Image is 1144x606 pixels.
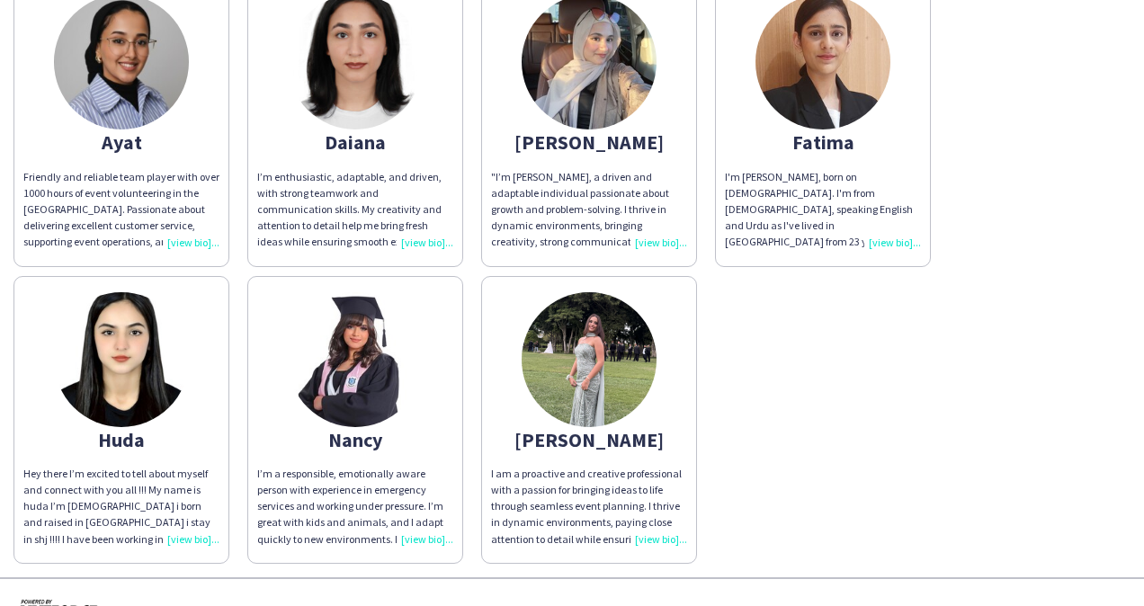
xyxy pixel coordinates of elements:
[491,432,687,448] div: [PERSON_NAME]
[491,466,687,548] div: I am a proactive and creative professional with a passion for bringing ideas to life through seam...
[288,292,423,427] img: thumb-679921d20f441.jpg
[725,134,921,150] div: Fatima
[54,292,189,427] img: thumb-675a6de9996f6.jpeg
[725,169,921,251] div: I'm [PERSON_NAME], born on [DEMOGRAPHIC_DATA]. I'm from [DEMOGRAPHIC_DATA], speaking English and ...
[257,466,453,548] div: I’m a responsible, emotionally aware person with experience in emergency services and working und...
[23,432,219,448] div: Huda
[257,134,453,150] div: Daiana
[23,466,219,548] div: Hey there I’m excited to tell about myself and connect with you all !!! My name is huda I’m [DEMO...
[23,169,219,251] div: Friendly and reliable team player with over 1000 hours of event volunteering in the [GEOGRAPHIC_D...
[491,169,687,251] div: "I’m [PERSON_NAME], a driven and adaptable individual passionate about growth and problem-solving...
[522,292,657,427] img: thumb-bc9e1aae-cd49-4a75-afce-0c6a32bde3f0.jpg
[491,134,687,150] div: [PERSON_NAME]
[23,134,219,150] div: Ayat
[257,169,453,251] div: I’m enthusiastic, adaptable, and driven, with strong teamwork and communication skills. My creati...
[257,432,453,448] div: Nancy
